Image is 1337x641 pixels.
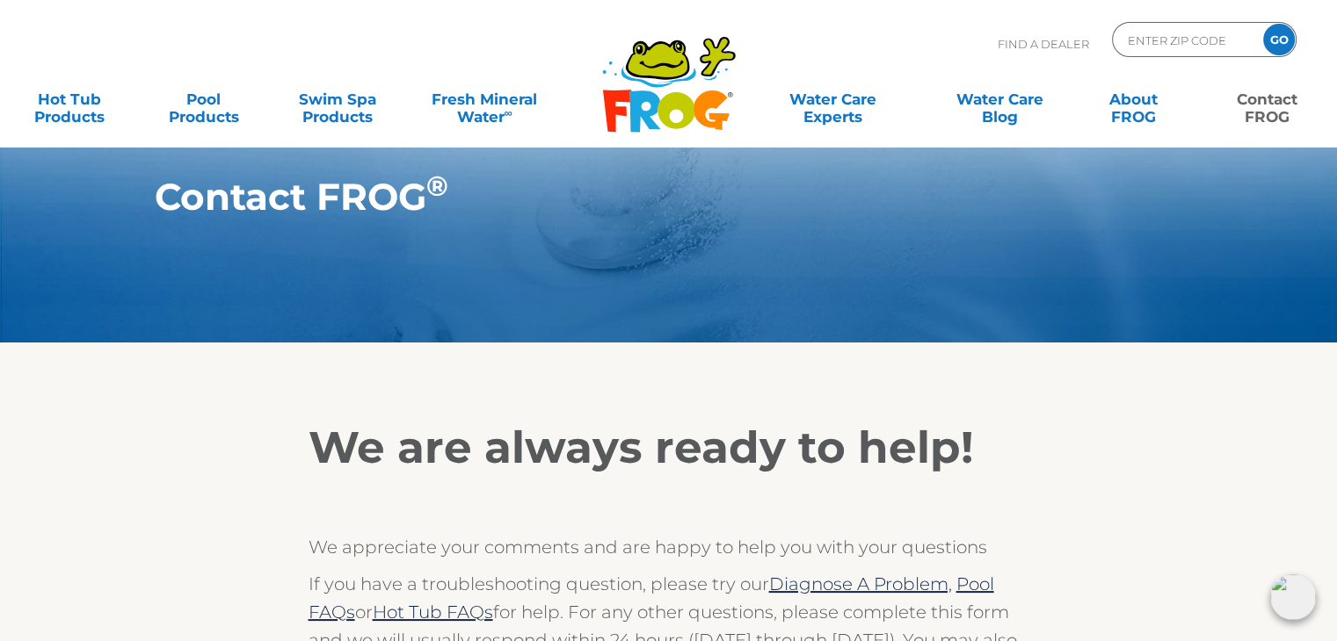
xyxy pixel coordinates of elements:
[309,533,1029,561] p: We appreciate your comments and are happy to help you with your questions
[1216,82,1319,117] a: ContactFROG
[286,82,389,117] a: Swim SpaProducts
[748,82,918,117] a: Water CareExperts
[504,106,512,119] sup: ∞
[155,176,1101,218] h1: Contact FROG
[373,601,493,623] a: Hot Tub FAQs
[419,82,549,117] a: Fresh MineralWater∞
[1126,27,1245,53] input: Zip Code Form
[1263,24,1295,55] input: GO
[998,22,1089,66] p: Find A Dealer
[426,169,448,203] sup: ®
[948,82,1051,117] a: Water CareBlog
[1081,82,1185,117] a: AboutFROG
[1270,574,1316,620] img: openIcon
[769,573,952,594] a: Diagnose A Problem,
[18,82,121,117] a: Hot TubProducts
[151,82,255,117] a: PoolProducts
[309,421,1029,474] h2: We are always ready to help!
